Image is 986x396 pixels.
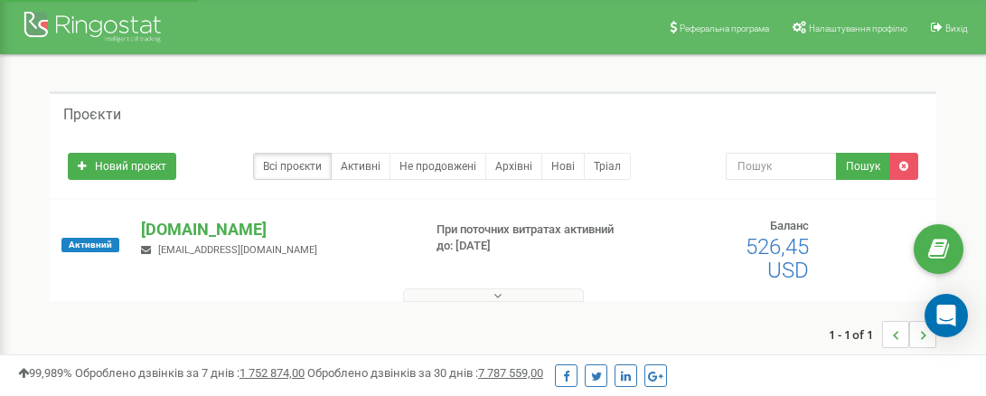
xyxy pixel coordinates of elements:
[478,366,543,380] u: 7 787 559,00
[945,24,968,33] span: Вихід
[390,153,486,180] a: Не продовжені
[770,219,809,232] span: Баланс
[63,107,121,123] h5: Проєкти
[18,366,72,380] span: 99,989%
[541,153,585,180] a: Нові
[584,153,631,180] a: Тріал
[253,153,332,180] a: Всі проєкти
[437,222,629,255] p: При поточних витратах активний до: [DATE]
[239,366,305,380] u: 1 752 874,00
[726,153,837,180] input: Пошук
[829,303,936,366] nav: ...
[307,366,543,380] span: Оброблено дзвінків за 30 днів :
[829,321,882,348] span: 1 - 1 of 1
[809,24,907,33] span: Налаштування профілю
[75,366,305,380] span: Оброблено дзвінків за 7 днів :
[141,218,407,241] p: [DOMAIN_NAME]
[158,244,317,256] span: [EMAIL_ADDRESS][DOMAIN_NAME]
[485,153,542,180] a: Архівні
[680,24,769,33] span: Реферальна програма
[925,294,968,337] div: Open Intercom Messenger
[836,153,890,180] button: Пошук
[61,238,119,252] span: Активний
[746,234,809,283] span: 526,45 USD
[331,153,390,180] a: Активні
[68,153,176,180] a: Новий проєкт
